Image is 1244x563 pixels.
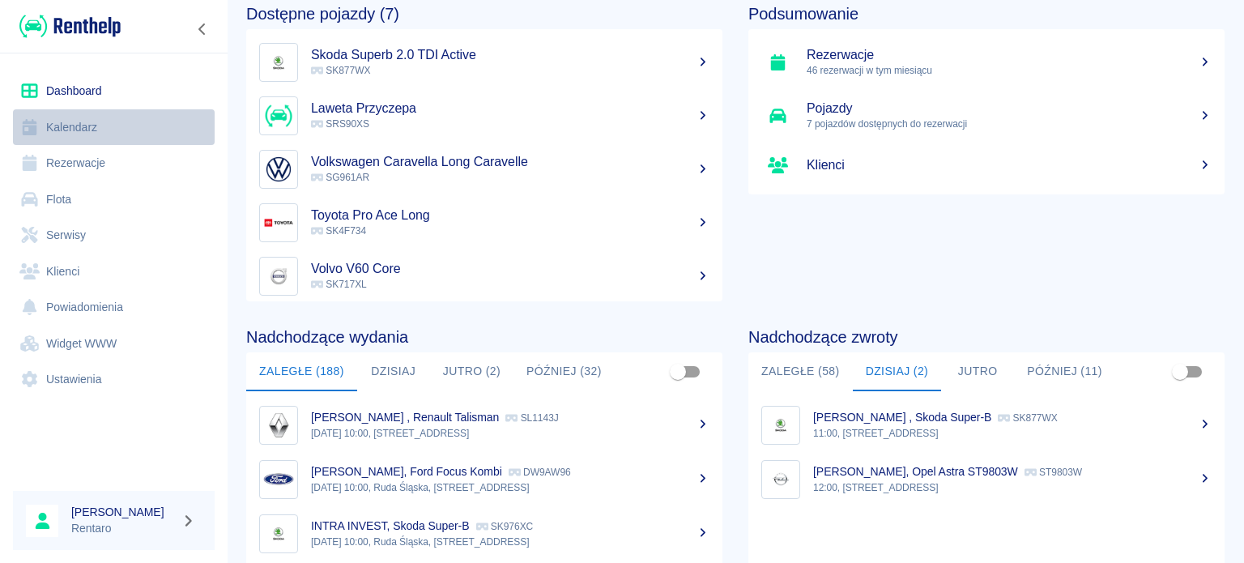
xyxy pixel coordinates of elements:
[311,65,370,76] span: SK877WX
[807,157,1212,173] h5: Klienci
[357,352,430,391] button: Dzisiaj
[311,535,709,549] p: [DATE] 10:00, Ruda Śląska, [STREET_ADDRESS]
[13,289,215,326] a: Powiadomienia
[748,89,1225,143] a: Pojazdy7 pojazdów dostępnych do rezerwacji
[1025,467,1082,478] p: ST9803W
[311,118,369,130] span: SRS90XS
[13,217,215,254] a: Serwisy
[13,13,121,40] a: Renthelp logo
[765,410,796,441] img: Image
[263,464,294,495] img: Image
[311,519,470,532] p: INTRA INVEST, Skoda Super-B
[246,398,722,452] a: Image[PERSON_NAME] , Renault Talisman SL1143J[DATE] 10:00, [STREET_ADDRESS]
[748,452,1225,506] a: Image[PERSON_NAME], Opel Astra ST9803W ST9803W12:00, [STREET_ADDRESS]
[476,521,534,532] p: SK976XC
[765,464,796,495] img: Image
[807,47,1212,63] h5: Rezerwacje
[263,100,294,131] img: Image
[246,506,722,561] a: ImageINTRA INVEST, Skoda Super-B SK976XC[DATE] 10:00, Ruda Śląska, [STREET_ADDRESS]
[71,504,175,520] h6: [PERSON_NAME]
[1165,356,1195,387] span: Pokaż przypisane tylko do mnie
[13,73,215,109] a: Dashboard
[13,181,215,218] a: Flota
[311,154,709,170] h5: Volkswagen Caravella Long Caravelle
[263,154,294,185] img: Image
[246,196,722,250] a: ImageToyota Pro Ace Long SK4F734
[311,411,499,424] p: [PERSON_NAME] , Renault Talisman
[13,145,215,181] a: Rezerwacje
[246,36,722,89] a: ImageSkoda Superb 2.0 TDI Active SK877WX
[311,207,709,224] h5: Toyota Pro Ace Long
[311,100,709,117] h5: Laweta Przyczepa
[13,109,215,146] a: Kalendarz
[748,4,1225,23] h4: Podsumowanie
[1014,352,1115,391] button: Później (11)
[513,352,615,391] button: Później (32)
[71,520,175,537] p: Rentaro
[807,100,1212,117] h5: Pojazdy
[509,467,571,478] p: DW9AW96
[807,63,1212,78] p: 46 rezerwacji w tym miesiącu
[311,225,366,237] span: SK4F734
[246,143,722,196] a: ImageVolkswagen Caravella Long Caravelle SG961AR
[263,47,294,78] img: Image
[263,207,294,238] img: Image
[246,452,722,506] a: Image[PERSON_NAME], Ford Focus Kombi DW9AW96[DATE] 10:00, Ruda Śląska, [STREET_ADDRESS]
[748,398,1225,452] a: Image[PERSON_NAME] , Skoda Super-B SK877WX11:00, [STREET_ADDRESS]
[430,352,513,391] button: Jutro (2)
[190,19,215,40] button: Zwiń nawigację
[748,327,1225,347] h4: Nadchodzące zwroty
[311,426,709,441] p: [DATE] 10:00, [STREET_ADDRESS]
[311,261,709,277] h5: Volvo V60 Core
[246,4,722,23] h4: Dostępne pojazdy (7)
[311,465,502,478] p: [PERSON_NAME], Ford Focus Kombi
[311,279,367,290] span: SK717XL
[311,47,709,63] h5: Skoda Superb 2.0 TDI Active
[246,89,722,143] a: ImageLaweta Przyczepa SRS90XS
[13,254,215,290] a: Klienci
[263,261,294,292] img: Image
[998,412,1057,424] p: SK877WX
[311,172,369,183] span: SG961AR
[748,36,1225,89] a: Rezerwacje46 rezerwacji w tym miesiącu
[311,480,709,495] p: [DATE] 10:00, Ruda Śląska, [STREET_ADDRESS]
[19,13,121,40] img: Renthelp logo
[246,327,722,347] h4: Nadchodzące wydania
[813,426,1212,441] p: 11:00, [STREET_ADDRESS]
[246,352,357,391] button: Zaległe (188)
[13,326,215,362] a: Widget WWW
[662,356,693,387] span: Pokaż przypisane tylko do mnie
[246,250,722,303] a: ImageVolvo V60 Core SK717XL
[13,361,215,398] a: Ustawienia
[813,411,991,424] p: [PERSON_NAME] , Skoda Super-B
[263,410,294,441] img: Image
[748,352,853,391] button: Zaległe (58)
[748,143,1225,188] a: Klienci
[813,480,1212,495] p: 12:00, [STREET_ADDRESS]
[813,465,1018,478] p: [PERSON_NAME], Opel Astra ST9803W
[807,117,1212,131] p: 7 pojazdów dostępnych do rezerwacji
[941,352,1014,391] button: Jutro
[505,412,558,424] p: SL1143J
[263,518,294,549] img: Image
[853,352,942,391] button: Dzisiaj (2)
